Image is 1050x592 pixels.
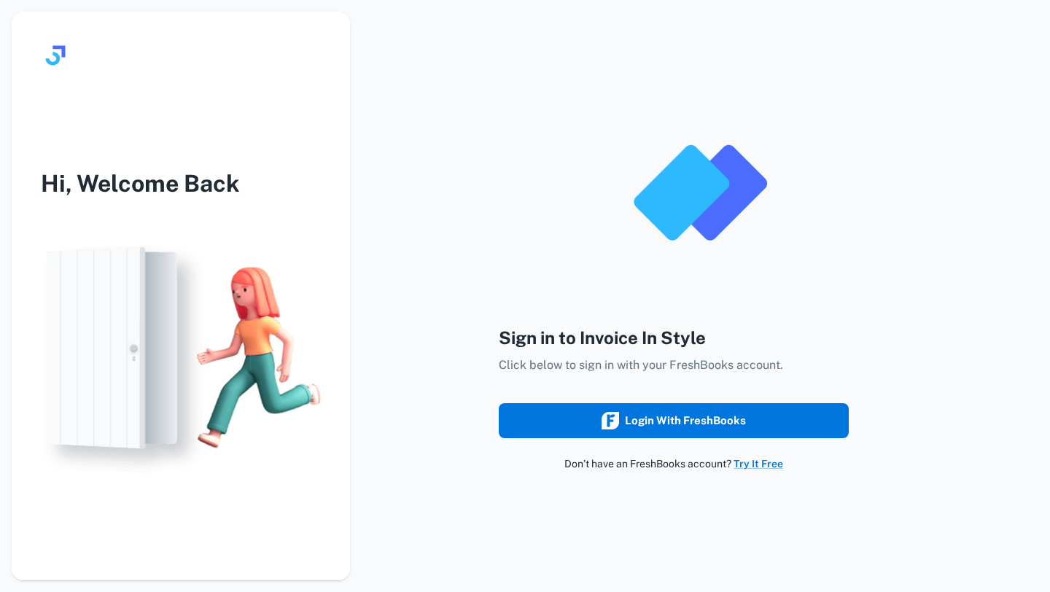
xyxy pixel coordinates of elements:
p: Click below to sign in with your FreshBooks account. [499,357,849,374]
img: login [12,230,350,484]
a: Try It Free [734,458,783,470]
h4: Sign in to Invoice In Style [499,324,849,351]
img: logo.svg [41,41,70,70]
div: Login with FreshBooks [602,411,746,430]
button: Login with FreshBooks [499,403,849,438]
img: logo_invoice_in_style_app.png [627,120,773,266]
p: Don’t have an FreshBooks account? [499,456,849,472]
h3: Hi, Welcome Back [12,166,350,201]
